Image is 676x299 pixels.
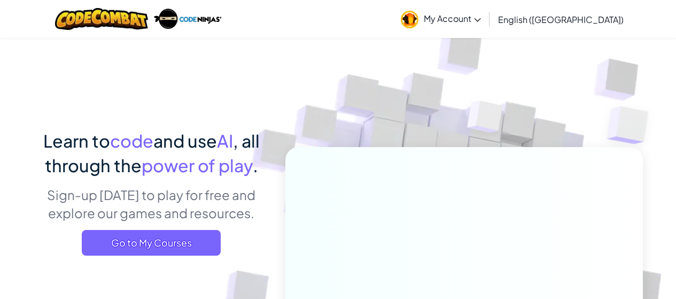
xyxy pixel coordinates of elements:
[153,8,221,30] img: Code Ninjas logo
[424,13,481,24] span: My Account
[401,11,418,28] img: avatar
[447,80,524,159] img: Overlap cubes
[82,230,221,256] a: Go to My Courses
[493,5,629,34] a: English ([GEOGRAPHIC_DATA])
[43,130,110,151] span: Learn to
[110,130,153,151] span: code
[395,2,486,36] a: My Account
[55,8,149,30] img: CodeCombat logo
[153,130,217,151] span: and use
[217,130,233,151] span: AI
[34,186,269,222] p: Sign-up [DATE] to play for free and explore our games and resources.
[253,155,258,176] span: .
[498,14,624,25] span: English ([GEOGRAPHIC_DATA])
[142,155,253,176] span: power of play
